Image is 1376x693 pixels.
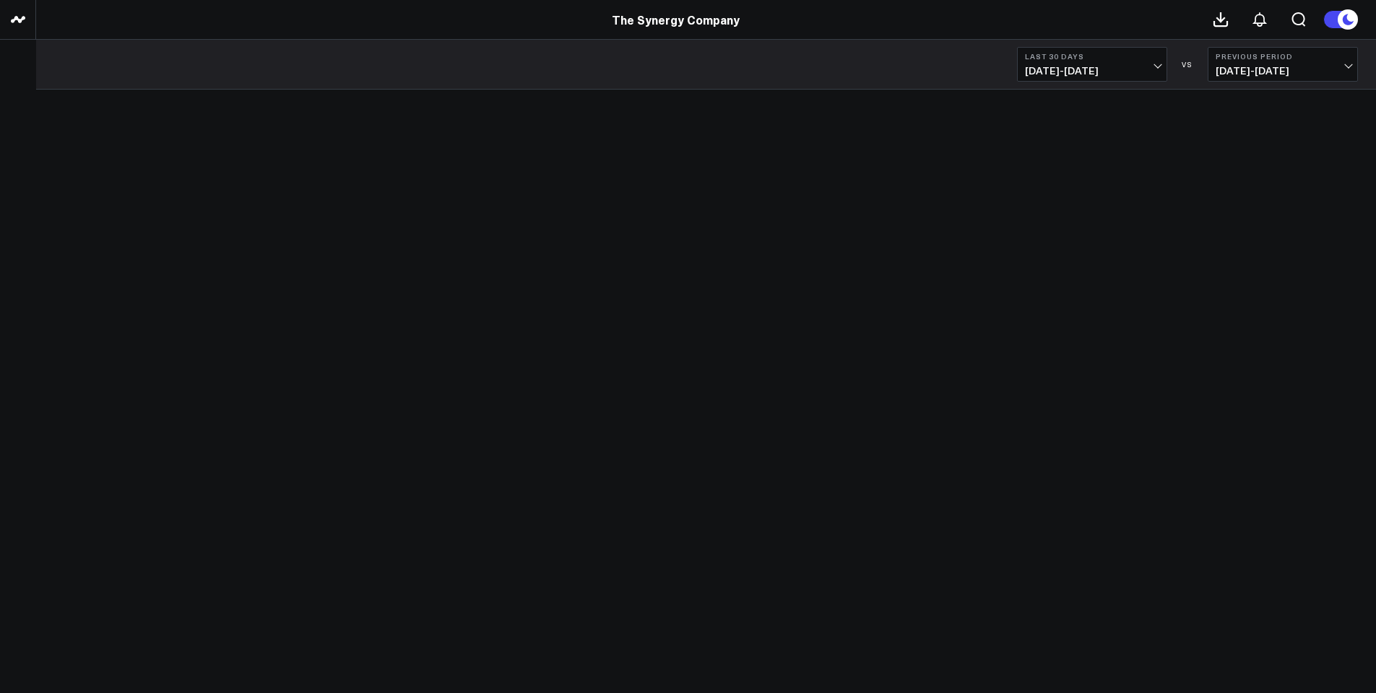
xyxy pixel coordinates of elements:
[1208,47,1358,82] button: Previous Period[DATE]-[DATE]
[612,12,740,27] a: The Synergy Company
[1025,65,1159,77] span: [DATE] - [DATE]
[1174,60,1200,69] div: VS
[1216,65,1350,77] span: [DATE] - [DATE]
[1025,52,1159,61] b: Last 30 Days
[1216,52,1350,61] b: Previous Period
[1017,47,1167,82] button: Last 30 Days[DATE]-[DATE]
